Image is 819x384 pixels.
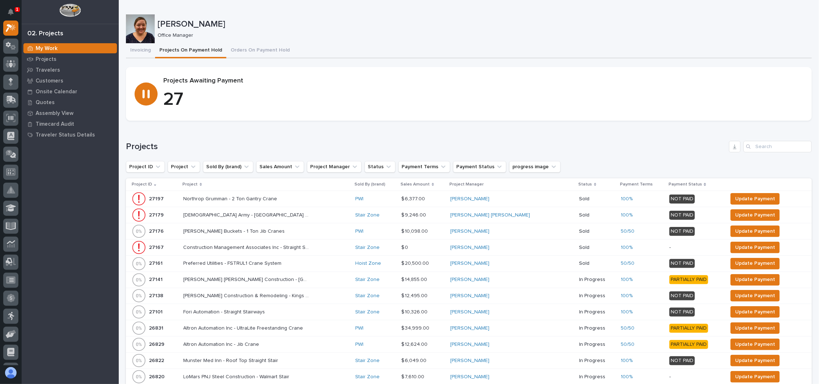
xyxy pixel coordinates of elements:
button: Update Payment [730,258,780,269]
a: [PERSON_NAME] [451,293,490,299]
p: $ 12,495.00 [402,291,429,299]
a: 50/50 [621,325,635,331]
p: 1 [16,7,18,12]
button: Update Payment [730,355,780,366]
a: [PERSON_NAME] [451,374,490,380]
span: Update Payment [735,243,775,252]
p: In Progress [579,325,615,331]
button: Update Payment [730,226,780,237]
a: PWI [356,341,364,348]
button: Project [168,161,200,173]
button: Sold By (brand) [203,161,253,173]
input: Search [743,141,812,152]
p: Project [183,180,198,188]
p: 27 [163,89,803,111]
button: Update Payment [730,193,780,205]
a: Travelers [22,64,119,75]
div: NOT PAID [669,227,695,236]
p: Fori Automation - Straight Stairways [184,308,267,315]
a: 50/50 [621,341,635,348]
p: [DEMOGRAPHIC_DATA] Army - [GEOGRAPHIC_DATA] - Straight [184,211,311,218]
p: 27141 [149,275,164,283]
div: NOT PAID [669,211,695,220]
button: Update Payment [730,290,780,302]
button: Invoicing [126,43,155,58]
a: 100% [621,374,633,380]
p: [PERSON_NAME] [PERSON_NAME] Construction - [GEOGRAPHIC_DATA][PERSON_NAME] [184,275,311,283]
p: Construction Management Associates Inc - Straight Stairs [184,243,311,251]
div: NOT PAID [669,291,695,300]
p: Sold [579,212,615,218]
span: Update Payment [735,259,775,268]
a: 100% [621,309,633,315]
p: $ 12,624.00 [402,340,429,348]
button: Update Payment [730,339,780,350]
div: PARTIALLY PAID [669,340,708,349]
a: 100% [621,212,633,218]
p: In Progress [579,309,615,315]
button: Update Payment [730,242,780,253]
span: Update Payment [735,227,775,236]
button: Update Payment [730,306,780,318]
p: Projects Awaiting Payment [163,77,803,85]
p: Timecard Audit [36,121,74,128]
a: Hoist Zone [356,260,381,267]
a: [PERSON_NAME] [451,341,490,348]
a: [PERSON_NAME] [PERSON_NAME] [451,212,530,218]
p: 27179 [149,211,165,218]
p: 27161 [149,259,164,267]
a: Timecard Audit [22,119,119,129]
span: Update Payment [735,275,775,284]
a: 50/50 [621,228,635,235]
p: Sold By (brand) [355,180,386,188]
p: Payment Status [669,180,702,188]
p: $ 34,999.00 [402,324,431,331]
p: Assembly View [36,110,73,117]
p: Customers [36,78,63,84]
p: 26822 [149,356,166,364]
p: Quotes [36,99,55,106]
a: Stair Zone [356,245,380,251]
p: Sales Amount [401,180,430,188]
p: 27167 [149,243,165,251]
div: Notifications1 [9,9,18,20]
a: [PERSON_NAME] [451,245,490,251]
a: Quotes [22,97,119,108]
p: Projects [36,56,56,63]
p: Sold [579,245,615,251]
a: [PERSON_NAME] [451,196,490,202]
p: My Work [36,45,58,52]
p: Sold [579,228,615,235]
a: 100% [621,245,633,251]
p: In Progress [579,358,615,364]
p: In Progress [579,374,615,380]
p: Project ID [132,180,152,188]
button: progress image [509,161,561,173]
p: - [669,245,722,251]
a: [PERSON_NAME] [451,277,490,283]
span: Update Payment [735,211,775,219]
a: Assembly View [22,108,119,119]
a: [PERSON_NAME] [451,325,490,331]
p: In Progress [579,341,615,348]
a: Stair Zone [356,374,380,380]
span: Update Payment [735,324,775,332]
button: Payment Status [453,161,506,173]
tr: 2716127161 Preferred Utilities - FSTRUL1 Crane SystemPreferred Utilities - FSTRUL1 Crane System H... [126,255,812,272]
a: [PERSON_NAME] [451,228,490,235]
p: Preferred Utilities - FSTRUL1 Crane System [184,259,283,267]
a: 50/50 [621,260,635,267]
button: Sales Amount [256,161,304,173]
p: Office Manager [158,32,806,39]
span: Update Payment [735,195,775,203]
div: NOT PAID [669,259,695,268]
p: Altron Automation Inc - Jib Crane [184,340,261,348]
tr: 2683126831 Altron Automation Inc - UltraLite Freestanding CraneAltron Automation Inc - UltraLite ... [126,320,812,336]
button: Status [365,161,395,173]
tr: 2719727197 Northrop Grumman - 2 Ton Gantry CraneNorthrop Grumman - 2 Ton Gantry Crane PWI $ 6,377... [126,191,812,207]
p: Munster Med Inn - Roof Top Straight Stair [184,356,280,364]
p: 27176 [149,227,165,235]
a: [PERSON_NAME] [451,358,490,364]
p: [PERSON_NAME] Construction & Remodeling - Kings Pt Pub [184,291,311,299]
tr: 2682226822 Munster Med Inn - Roof Top Straight StairMunster Med Inn - Roof Top Straight Stair Sta... [126,353,812,369]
